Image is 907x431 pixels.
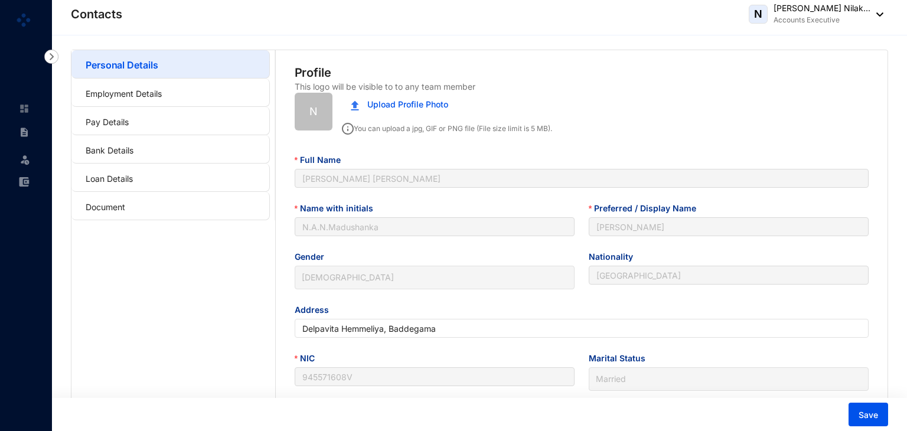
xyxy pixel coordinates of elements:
[295,217,575,236] input: Name with initials
[351,100,359,110] img: upload.c0f81fc875f389a06f631e1c6d8834da.svg
[774,14,870,26] p: Accounts Executive
[19,177,30,187] img: expense-unselected.2edcf0507c847f3e9e96.svg
[86,89,162,99] a: Employment Details
[295,319,869,338] input: Address
[9,97,38,120] li: Home
[9,170,38,194] li: Expenses
[295,250,332,263] label: Gender
[589,202,704,215] label: Preferred / Display Name
[596,370,862,388] span: Married
[44,50,58,64] img: nav-icon-right.af6afadce00d159da59955279c43614e.svg
[849,403,888,426] button: Save
[295,367,575,386] input: NIC
[342,93,457,116] button: Upload Profile Photo
[302,269,567,286] span: Female
[295,303,337,316] label: Address
[71,6,122,22] p: Contacts
[86,59,158,71] a: Personal Details
[295,169,869,188] input: Full Name
[295,64,332,81] p: Profile
[86,117,129,127] a: Pay Details
[86,174,133,184] a: Loan Details
[295,154,349,166] label: Full Name
[342,119,552,135] p: You can upload a jpg, GIF or PNG file (File size limit is 5 MB).
[859,409,878,421] span: Save
[9,120,38,144] li: Contracts
[19,103,30,114] img: home-unselected.a29eae3204392db15eaf.svg
[367,98,448,111] span: Upload Profile Photo
[295,352,323,365] label: NIC
[309,103,318,120] span: N
[86,202,125,212] a: Document
[86,145,133,155] a: Bank Details
[589,266,869,285] input: Nationality
[295,202,381,215] label: Name with initials
[19,154,31,165] img: leave-unselected.2934df6273408c3f84d9.svg
[754,9,762,19] span: N
[342,123,354,135] img: info.ad751165ce926853d1d36026adaaebbf.svg
[589,250,641,263] label: Nationality
[870,12,883,17] img: dropdown-black.8e83cc76930a90b1a4fdb6d089b7bf3a.svg
[295,81,475,93] p: This logo will be visible to to any team member
[589,352,654,365] label: Marital Status
[589,217,869,236] input: Preferred / Display Name
[19,127,30,138] img: contract-unselected.99e2b2107c0a7dd48938.svg
[774,2,870,14] p: [PERSON_NAME] Nilak...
